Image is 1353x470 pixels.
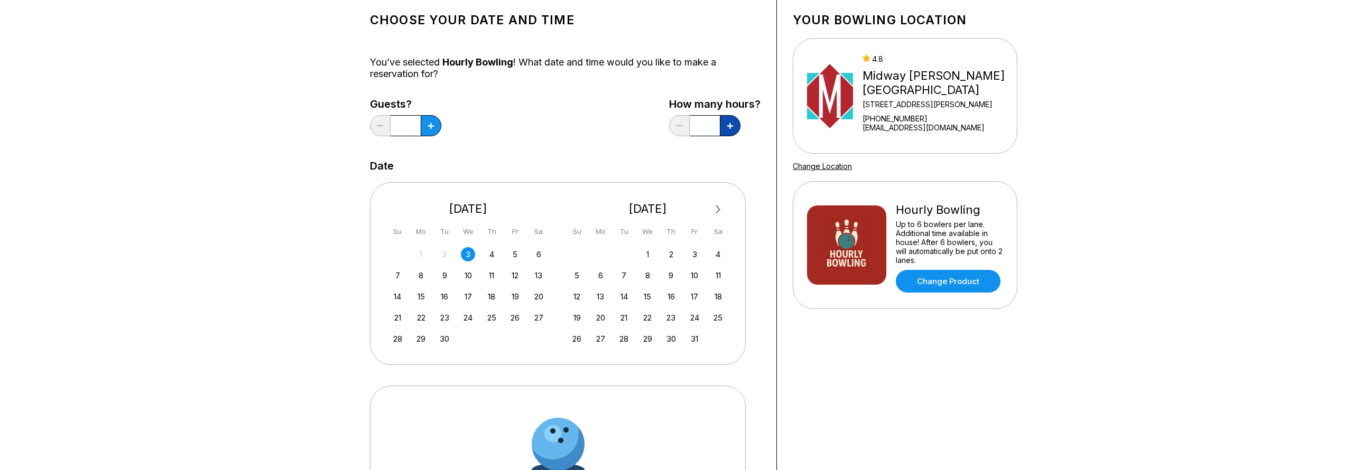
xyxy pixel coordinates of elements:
h1: Choose your Date and time [370,13,761,27]
div: Choose Tuesday, October 14th, 2025 [617,289,631,304]
div: Choose Friday, September 5th, 2025 [508,247,522,261]
div: Choose Sunday, October 19th, 2025 [570,311,584,325]
div: Choose Thursday, October 2nd, 2025 [664,247,678,261]
div: Sa [532,224,546,239]
div: Choose Tuesday, October 28th, 2025 [617,332,631,346]
div: Th [485,224,499,239]
div: Choose Saturday, September 27th, 2025 [532,311,546,325]
div: Choose Wednesday, September 10th, 2025 [461,268,475,283]
div: Sa [711,224,725,239]
div: Choose Tuesday, September 16th, 2025 [438,289,452,304]
div: Not available Tuesday, September 2nd, 2025 [438,247,452,261]
div: Th [664,224,678,239]
a: Change Product [896,270,1000,293]
div: Choose Thursday, October 16th, 2025 [664,289,678,304]
div: Choose Monday, October 27th, 2025 [594,332,608,346]
div: Choose Saturday, September 13th, 2025 [532,268,546,283]
div: [STREET_ADDRESS][PERSON_NAME] [863,100,1013,109]
div: [DATE] [386,202,550,216]
div: We [461,224,475,239]
div: Choose Monday, October 13th, 2025 [594,289,608,304]
div: Choose Sunday, September 7th, 2025 [391,268,405,283]
div: Choose Thursday, October 9th, 2025 [664,268,678,283]
div: Choose Wednesday, October 22nd, 2025 [641,311,655,325]
div: Choose Monday, October 20th, 2025 [594,311,608,325]
div: Hourly Bowling [896,203,1003,217]
div: Choose Saturday, October 18th, 2025 [711,289,725,304]
div: month 2025-10 [569,246,727,346]
div: Choose Friday, September 12th, 2025 [508,268,522,283]
div: 4.8 [863,54,1013,63]
span: Hourly Bowling [442,57,513,68]
div: Choose Wednesday, October 15th, 2025 [641,289,655,304]
div: Choose Friday, October 24th, 2025 [688,311,702,325]
div: Choose Monday, September 22nd, 2025 [414,311,428,325]
div: Choose Thursday, September 4th, 2025 [485,247,499,261]
div: Choose Monday, September 15th, 2025 [414,289,428,304]
div: Tu [438,224,452,239]
div: Choose Sunday, October 5th, 2025 [570,268,584,283]
div: Choose Sunday, September 14th, 2025 [391,289,405,304]
button: Next Month [710,201,727,218]
div: Fr [688,224,702,239]
div: Choose Wednesday, October 29th, 2025 [641,332,655,346]
div: We [641,224,655,239]
div: Choose Monday, October 6th, 2025 [594,268,608,283]
div: Choose Monday, September 8th, 2025 [414,268,428,283]
div: month 2025-09 [389,246,548,346]
div: Choose Wednesday, September 3rd, 2025 [461,247,475,261]
div: Tu [617,224,631,239]
div: Choose Wednesday, October 1st, 2025 [641,247,655,261]
div: Not available Monday, September 1st, 2025 [414,247,428,261]
div: You’ve selected ! What date and time would you like to make a reservation for? [370,57,761,80]
div: Choose Friday, September 26th, 2025 [508,311,522,325]
div: Choose Friday, September 19th, 2025 [508,289,522,304]
div: Choose Wednesday, October 8th, 2025 [641,268,655,283]
a: [EMAIL_ADDRESS][DOMAIN_NAME] [863,123,1013,132]
div: Up to 6 bowlers per lane. Additional time available in house! After 6 bowlers, you will automatic... [896,220,1003,265]
div: Choose Thursday, September 25th, 2025 [485,311,499,325]
div: Choose Sunday, October 26th, 2025 [570,332,584,346]
img: Hourly Bowling [807,205,886,285]
div: Choose Monday, September 29th, 2025 [414,332,428,346]
div: Choose Tuesday, October 7th, 2025 [617,268,631,283]
div: Choose Saturday, October 4th, 2025 [711,247,725,261]
div: Choose Friday, October 31st, 2025 [688,332,702,346]
div: Choose Tuesday, September 9th, 2025 [438,268,452,283]
div: Choose Tuesday, September 30th, 2025 [438,332,452,346]
div: Midway [PERSON_NAME][GEOGRAPHIC_DATA] [863,69,1013,97]
div: Choose Saturday, September 6th, 2025 [532,247,546,261]
div: Mo [594,224,608,239]
label: How many hours? [669,98,761,110]
div: Choose Sunday, October 12th, 2025 [570,289,584,304]
div: Choose Sunday, September 28th, 2025 [391,332,405,346]
div: Choose Tuesday, October 21st, 2025 [617,311,631,325]
div: Choose Thursday, September 18th, 2025 [485,289,499,304]
div: Choose Friday, October 17th, 2025 [688,289,702,304]
label: Guests? [370,98,441,110]
div: [DATE] [566,202,730,216]
div: Fr [508,224,522,239]
div: Choose Tuesday, September 23rd, 2025 [438,311,452,325]
div: Choose Friday, October 10th, 2025 [688,268,702,283]
div: Su [391,224,405,239]
div: Choose Saturday, September 20th, 2025 [532,289,546,304]
div: Choose Saturday, October 11th, 2025 [711,268,725,283]
div: Su [570,224,584,239]
img: Midway Bowling - Carlisle [807,57,853,136]
a: Change Location [793,162,852,171]
div: Choose Friday, October 3rd, 2025 [688,247,702,261]
div: Choose Wednesday, September 17th, 2025 [461,289,475,304]
h1: Your bowling location [793,13,1017,27]
div: [PHONE_NUMBER] [863,114,1013,123]
div: Choose Thursday, October 23rd, 2025 [664,311,678,325]
div: Mo [414,224,428,239]
div: Choose Sunday, September 21st, 2025 [391,311,405,325]
div: Choose Wednesday, September 24th, 2025 [461,311,475,325]
div: Choose Thursday, September 11th, 2025 [485,268,499,283]
label: Date [370,160,394,172]
div: Choose Thursday, October 30th, 2025 [664,332,678,346]
div: Choose Saturday, October 25th, 2025 [711,311,725,325]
